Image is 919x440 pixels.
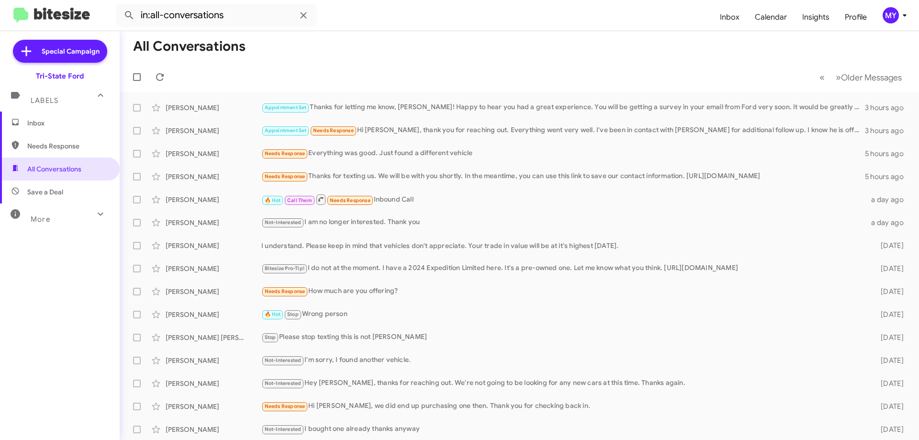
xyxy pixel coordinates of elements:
a: Insights [795,3,837,31]
div: [PERSON_NAME] [166,218,261,227]
span: Special Campaign [42,46,100,56]
button: Previous [814,68,830,87]
div: 3 hours ago [865,103,911,113]
div: a day ago [865,195,911,204]
div: [PERSON_NAME] [166,195,261,204]
div: 5 hours ago [865,172,911,181]
div: I'm sorry, I found another vehicle. [261,355,865,366]
a: Profile [837,3,874,31]
span: Needs Response [265,403,305,409]
div: [PERSON_NAME] [166,126,261,135]
div: Everything was good. Just found a different vehicle [261,148,865,159]
div: [DATE] [865,402,911,411]
div: [PERSON_NAME] [166,356,261,365]
button: MY [874,7,908,23]
div: [DATE] [865,264,911,273]
a: Calendar [747,3,795,31]
div: [PERSON_NAME] [166,103,261,113]
div: [DATE] [865,287,911,296]
span: Needs Response [330,197,370,203]
div: I bought one already thanks anyway [261,424,865,435]
button: Next [830,68,908,87]
span: Not-Interested [265,380,302,386]
span: Needs Response [265,150,305,157]
div: a day ago [865,218,911,227]
div: [DATE] [865,379,911,388]
div: 3 hours ago [865,126,911,135]
div: [DATE] [865,425,911,434]
div: MY [883,7,899,23]
div: I understand. Please keep in mind that vehicles don't appreciate. Your trade in value will be at ... [261,241,865,250]
div: [PERSON_NAME] [166,379,261,388]
div: [PERSON_NAME] [166,287,261,296]
div: I do not at the moment. I have a 2024 Expedition Limited here. It's a pre-owned one. Let me know ... [261,263,865,274]
div: [PERSON_NAME] [166,264,261,273]
div: 5 hours ago [865,149,911,158]
span: Not-Interested [265,426,302,432]
span: Appointment Set [265,127,307,134]
span: Stop [287,311,299,317]
div: [PERSON_NAME] [166,310,261,319]
div: Thanks for texting us. We will be with you shortly. In the meantime, you can use this link to sav... [261,171,865,182]
div: Hey [PERSON_NAME], thanks for reaching out. We're not going to be looking for any new cars at thi... [261,378,865,389]
span: Older Messages [841,72,902,83]
span: 🔥 Hot [265,311,281,317]
span: Not-Interested [265,357,302,363]
span: 🔥 Hot [265,197,281,203]
span: Stop [265,334,276,340]
span: Call Them [287,197,312,203]
div: [PERSON_NAME] [166,425,261,434]
a: Special Campaign [13,40,107,63]
span: Bitesize Pro-Tip! [265,265,304,271]
div: [PERSON_NAME] [PERSON_NAME] [166,333,261,342]
div: [DATE] [865,356,911,365]
div: [DATE] [865,310,911,319]
span: » [836,71,841,83]
div: Hi [PERSON_NAME], thank you for reaching out. Everything went very well. I've been in contact wit... [261,125,865,136]
div: How much are you offering? [261,286,865,297]
div: [PERSON_NAME] [166,149,261,158]
div: Hi [PERSON_NAME], we did end up purchasing one then. Thank you for checking back in. [261,401,865,412]
span: Labels [31,96,58,105]
span: More [31,215,50,224]
nav: Page navigation example [814,68,908,87]
div: [PERSON_NAME] [166,241,261,250]
div: [PERSON_NAME] [166,172,261,181]
div: [PERSON_NAME] [166,402,261,411]
span: Needs Response [27,141,109,151]
span: Needs Response [265,173,305,180]
span: Needs Response [313,127,354,134]
div: Tri-State Ford [36,71,84,81]
div: Please stop texting this is not [PERSON_NAME] [261,332,865,343]
span: All Conversations [27,164,81,174]
div: Thanks for letting me know, [PERSON_NAME]! Happy to hear you had a great experience. You will be ... [261,102,865,113]
div: Wrong person [261,309,865,320]
div: [DATE] [865,241,911,250]
span: Save a Deal [27,187,63,197]
h1: All Conversations [133,39,246,54]
span: Appointment Set [265,104,307,111]
div: Inbound Call [261,193,865,205]
input: Search [116,4,317,27]
div: I am no longer interested. Thank you [261,217,865,228]
span: Needs Response [265,288,305,294]
span: Inbox [27,118,109,128]
a: Inbox [712,3,747,31]
span: Not-Interested [265,219,302,226]
span: « [819,71,825,83]
div: [DATE] [865,333,911,342]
